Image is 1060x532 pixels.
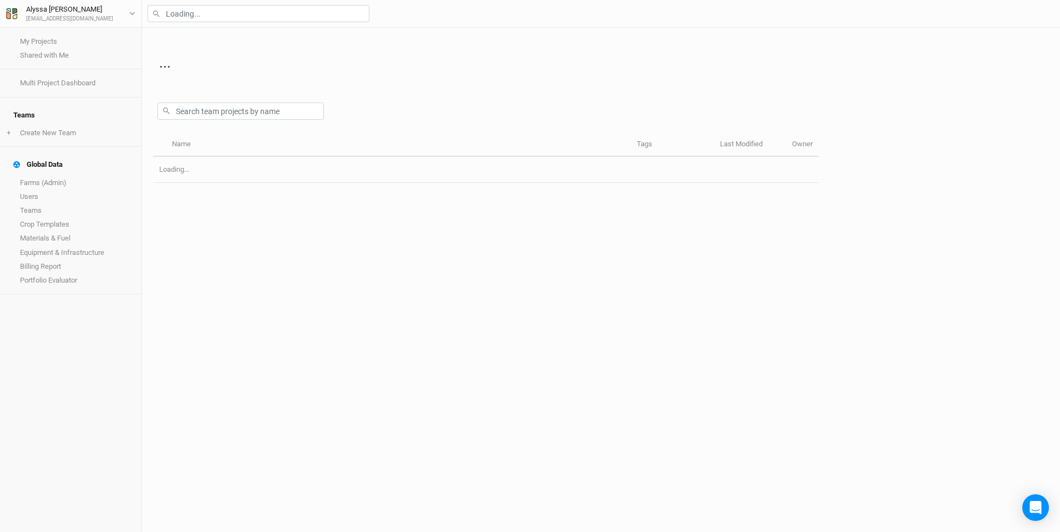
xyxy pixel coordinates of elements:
[159,54,1049,71] h1: ...
[786,133,819,157] th: Owner
[6,3,136,23] button: Alyssa [PERSON_NAME][EMAIL_ADDRESS][DOMAIN_NAME]
[7,104,135,126] h4: Teams
[714,133,786,157] th: Last Modified
[153,157,819,183] td: Loading...
[165,133,630,157] th: Name
[158,103,324,120] input: Search team projects by name
[13,160,63,169] div: Global Data
[631,133,714,157] th: Tags
[26,4,113,15] div: Alyssa [PERSON_NAME]
[1022,494,1049,521] div: Open Intercom Messenger
[7,129,11,137] span: +
[148,5,369,22] input: Loading...
[26,15,113,23] div: [EMAIL_ADDRESS][DOMAIN_NAME]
